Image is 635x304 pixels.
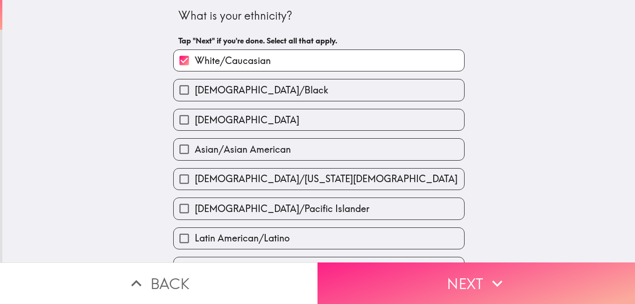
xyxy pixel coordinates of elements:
h6: Tap "Next" if you're done. Select all that apply. [178,35,459,46]
span: Mexican/[DEMOGRAPHIC_DATA]/Chicano [195,262,381,275]
span: [DEMOGRAPHIC_DATA]/Pacific Islander [195,202,369,215]
div: What is your ethnicity? [178,8,459,24]
button: [DEMOGRAPHIC_DATA]/Black [174,79,464,100]
button: White/Caucasian [174,50,464,71]
button: [DEMOGRAPHIC_DATA]/[US_STATE][DEMOGRAPHIC_DATA] [174,169,464,190]
span: Asian/Asian American [195,143,291,156]
span: [DEMOGRAPHIC_DATA]/[US_STATE][DEMOGRAPHIC_DATA] [195,172,458,185]
button: Latin American/Latino [174,228,464,249]
span: [DEMOGRAPHIC_DATA]/Black [195,84,328,97]
button: [DEMOGRAPHIC_DATA]/Pacific Islander [174,198,464,219]
span: Latin American/Latino [195,232,289,245]
button: Mexican/[DEMOGRAPHIC_DATA]/Chicano [174,257,464,278]
button: Asian/Asian American [174,139,464,160]
span: [DEMOGRAPHIC_DATA] [195,113,299,127]
button: [DEMOGRAPHIC_DATA] [174,109,464,130]
button: Next [317,262,635,304]
span: White/Caucasian [195,54,271,67]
